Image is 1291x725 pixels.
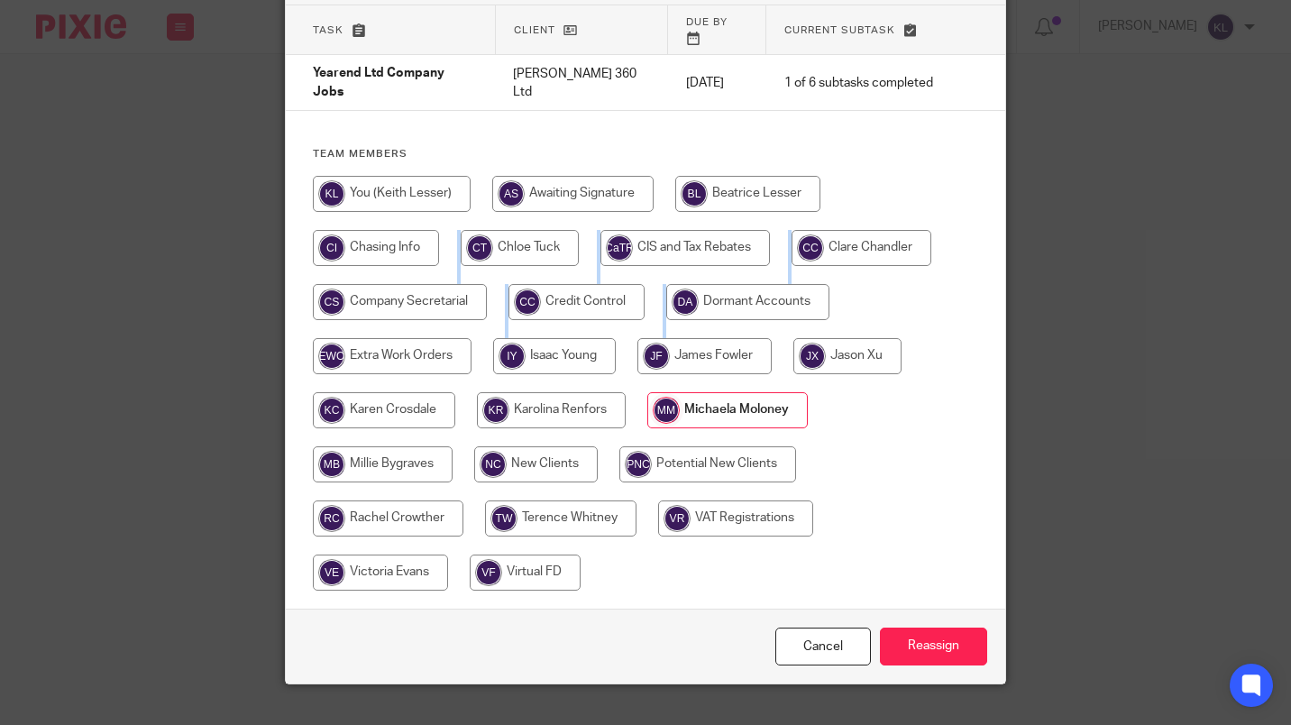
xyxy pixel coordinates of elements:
span: Yearend Ltd Company Jobs [313,68,444,99]
span: Task [313,25,343,35]
span: Current subtask [784,25,895,35]
td: 1 of 6 subtasks completed [766,55,951,111]
span: Due by [686,17,728,27]
h4: Team members [313,147,978,161]
a: Close this dialog window [775,628,871,666]
input: Reassign [880,628,987,666]
p: [DATE] [686,74,748,92]
p: [PERSON_NAME] 360 Ltd [513,65,650,102]
span: Client [514,25,555,35]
